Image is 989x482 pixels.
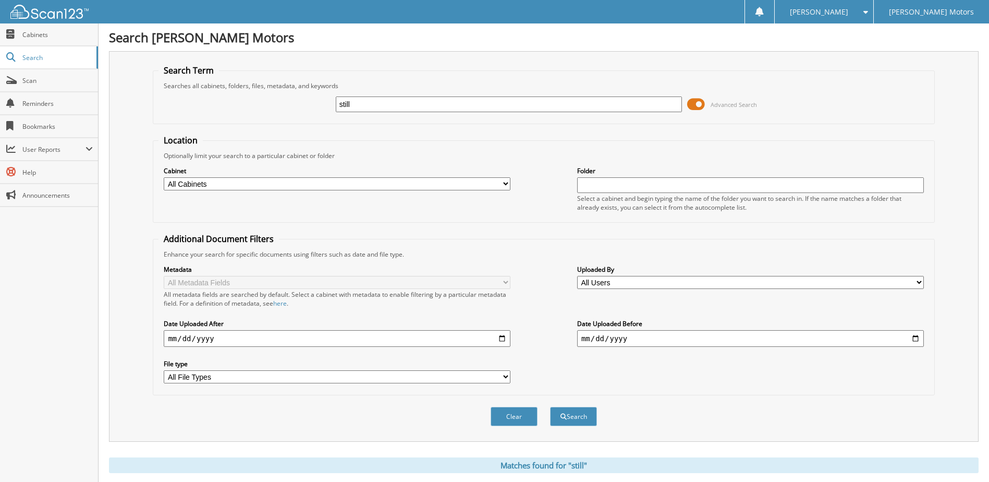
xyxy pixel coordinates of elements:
[164,265,510,274] label: Metadata
[158,250,929,259] div: Enhance your search for specific documents using filters such as date and file type.
[164,290,510,308] div: All metadata fields are searched by default. Select a cabinet with metadata to enable filtering b...
[164,166,510,175] label: Cabinet
[10,5,89,19] img: scan123-logo-white.svg
[577,330,924,347] input: end
[790,9,848,15] span: [PERSON_NAME]
[164,330,510,347] input: start
[550,407,597,426] button: Search
[158,81,929,90] div: Searches all cabinets, folders, files, metadata, and keywords
[577,166,924,175] label: Folder
[22,191,93,200] span: Announcements
[273,299,287,308] a: here
[22,53,91,62] span: Search
[158,151,929,160] div: Optionally limit your search to a particular cabinet or folder
[577,319,924,328] label: Date Uploaded Before
[711,101,757,109] span: Advanced Search
[22,76,93,85] span: Scan
[577,194,924,212] div: Select a cabinet and begin typing the name of the folder you want to search in. If the name match...
[22,30,93,39] span: Cabinets
[22,168,93,177] span: Help
[164,319,510,328] label: Date Uploaded After
[158,135,203,146] legend: Location
[158,233,279,245] legend: Additional Document Filters
[158,65,219,76] legend: Search Term
[109,29,979,46] h1: Search [PERSON_NAME] Motors
[22,122,93,131] span: Bookmarks
[109,457,979,473] div: Matches found for "still"
[164,359,510,368] label: File type
[577,265,924,274] label: Uploaded By
[22,145,86,154] span: User Reports
[889,9,974,15] span: [PERSON_NAME] Motors
[22,99,93,108] span: Reminders
[491,407,538,426] button: Clear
